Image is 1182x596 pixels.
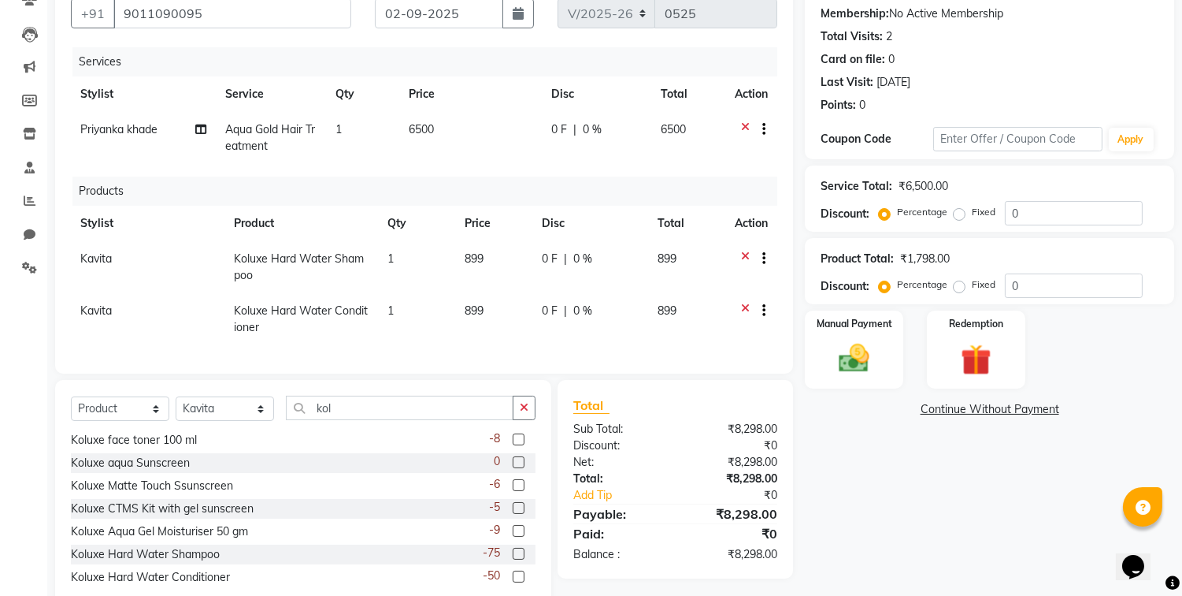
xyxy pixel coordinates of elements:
span: 0 % [583,121,602,138]
div: Points: [821,97,856,114]
div: Card on file: [821,51,885,68]
span: 6500 [409,122,434,136]
span: Kavita [80,251,112,266]
div: Total Visits: [821,28,883,45]
th: Qty [378,206,455,241]
div: ₹8,298.00 [676,505,790,523]
div: ₹0 [695,487,790,504]
div: Last Visit: [821,74,873,91]
div: 2 [886,28,892,45]
span: 0 F [551,121,567,138]
th: Stylist [71,76,216,112]
span: -8 [489,430,500,447]
label: Redemption [949,317,1003,331]
div: Total: [561,471,676,487]
span: Kavita [80,304,112,318]
div: Discount: [561,438,676,454]
span: Koluxe Hard Water Shampoo [234,251,364,282]
span: 1 [335,122,342,136]
span: 1 [387,304,394,318]
span: 0 F [542,303,558,319]
div: Payable: [561,505,676,523]
th: Action [725,76,777,112]
span: -9 [489,522,500,538]
th: Service [216,76,326,112]
span: -75 [483,545,500,561]
div: Membership: [821,6,889,22]
div: Sub Total: [561,421,676,438]
div: Paid: [561,524,676,543]
span: 899 [658,251,676,266]
div: ₹0 [676,438,790,454]
span: 6500 [661,122,686,136]
div: Koluxe Aqua Gel Moisturiser 50 gm [71,523,248,540]
div: No Active Membership [821,6,1158,22]
input: Enter Offer / Coupon Code [933,127,1102,151]
th: Price [399,76,542,112]
th: Stylist [71,206,224,241]
span: Total [573,397,610,414]
span: | [564,303,567,319]
th: Action [725,206,777,241]
a: Continue Without Payment [808,401,1171,418]
div: Products [72,177,789,206]
input: Search or Scan [286,396,513,420]
div: ₹8,298.00 [676,546,790,563]
span: Koluxe Hard Water Conditioner [234,304,368,334]
span: 1 [387,251,394,266]
span: Aqua Gold Hair Treatment [225,122,315,153]
div: Koluxe Hard Water Conditioner [71,569,230,586]
div: Koluxe Hard Water Shampoo [71,546,220,563]
a: Add Tip [561,487,695,504]
th: Price [455,206,532,241]
iframe: chat widget [1116,533,1166,580]
div: [DATE] [876,74,910,91]
button: Apply [1109,128,1154,151]
th: Total [651,76,726,112]
div: 0 [888,51,895,68]
span: 899 [465,304,484,318]
span: -50 [483,568,500,584]
th: Disc [542,76,651,112]
img: _gift.svg [951,341,1001,379]
span: Priyanka khade [80,122,157,136]
div: ₹8,298.00 [676,471,790,487]
div: Service Total: [821,178,892,195]
div: Koluxe Matte Touch Ssunscreen [71,478,233,494]
label: Percentage [897,278,947,292]
div: Balance : [561,546,676,563]
div: Koluxe CTMS Kit with gel sunscreen [71,501,254,517]
th: Product [224,206,378,241]
span: -5 [489,499,500,516]
div: ₹0 [676,524,790,543]
label: Fixed [972,205,995,219]
span: | [564,251,567,267]
label: Fixed [972,278,995,292]
div: ₹8,298.00 [676,454,790,471]
th: Qty [326,76,399,112]
div: 0 [859,97,865,114]
div: ₹6,500.00 [899,178,948,195]
span: | [573,121,576,138]
div: Koluxe aqua Sunscreen [71,455,190,471]
div: Net: [561,454,676,471]
th: Disc [532,206,648,241]
span: 0 % [573,303,592,319]
span: -6 [489,476,500,493]
div: Coupon Code [821,131,933,147]
span: 899 [658,304,676,318]
label: Percentage [897,205,947,219]
div: ₹1,798.00 [900,251,950,267]
th: Total [648,206,725,241]
div: Discount: [821,206,869,222]
div: Koluxe face toner 100 ml [71,432,197,449]
div: Product Total: [821,251,894,267]
div: Services [72,47,789,76]
img: _cash.svg [829,341,879,376]
div: ₹8,298.00 [676,421,790,438]
span: 899 [465,251,484,266]
label: Manual Payment [817,317,892,331]
span: 0 F [542,251,558,267]
span: 0 [494,453,500,470]
div: Discount: [821,278,869,295]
